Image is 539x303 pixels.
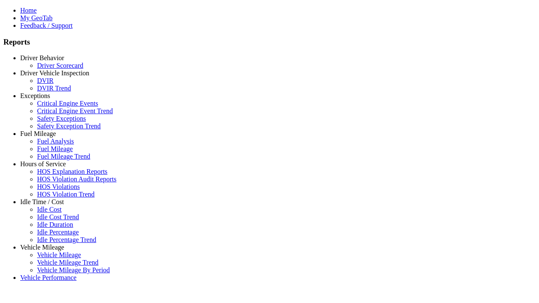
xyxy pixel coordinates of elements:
a: Safety Exception Trend [37,122,101,130]
a: HOS Violation Audit Reports [37,175,117,183]
a: Fuel Mileage [37,145,73,152]
a: HOS Violations [37,183,80,190]
a: Driver Vehicle Inspection [20,69,89,77]
a: Exceptions [20,92,50,99]
a: Safety Exceptions [37,115,86,122]
a: Vehicle Mileage By Period [37,266,110,274]
a: Hours of Service [20,160,66,167]
a: Idle Cost [37,206,61,213]
a: Vehicle Performance [20,274,77,281]
a: Fuel Mileage Trend [37,153,90,160]
a: Idle Duration [37,221,73,228]
a: Idle Percentage [37,229,79,236]
a: Idle Percentage Trend [37,236,96,243]
a: Feedback / Support [20,22,72,29]
a: Idle Time / Cost [20,198,64,205]
a: HOS Violation Trend [37,191,95,198]
a: My GeoTab [20,14,53,21]
h3: Reports [3,37,536,47]
a: Critical Engine Event Trend [37,107,113,114]
a: Idle Cost Trend [37,213,79,221]
a: Vehicle Mileage [20,244,64,251]
a: HOS Explanation Reports [37,168,107,175]
a: DVIR [37,77,53,84]
a: Vehicle Mileage Trend [37,259,99,266]
a: Driver Scorecard [37,62,83,69]
a: Fuel Mileage [20,130,56,137]
a: Critical Engine Events [37,100,98,107]
a: Vehicle Mileage [37,251,81,258]
a: Driver Behavior [20,54,64,61]
a: Home [20,7,37,14]
a: DVIR Trend [37,85,71,92]
a: Fuel Analysis [37,138,74,145]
